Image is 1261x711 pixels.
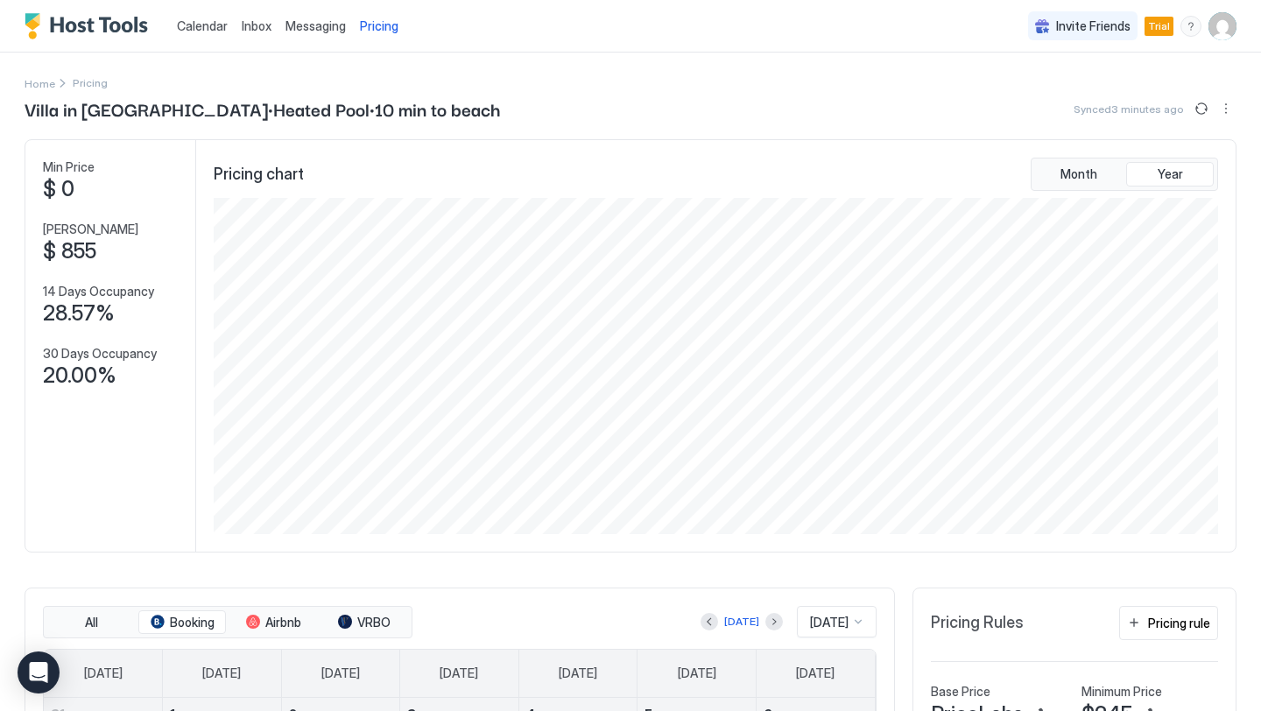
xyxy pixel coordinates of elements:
[25,95,501,122] span: Villa in [GEOGRAPHIC_DATA]•Heated Pool•10 min to beach
[138,610,226,635] button: Booking
[43,222,138,237] span: [PERSON_NAME]
[1060,166,1097,182] span: Month
[1180,16,1201,37] div: menu
[360,18,398,34] span: Pricing
[43,300,115,327] span: 28.57%
[559,665,597,681] span: [DATE]
[304,650,377,697] a: Tuesday
[810,615,849,630] span: [DATE]
[660,650,734,697] a: Friday
[541,650,615,697] a: Thursday
[1191,98,1212,119] button: Sync prices
[25,74,55,92] div: Breadcrumb
[242,17,271,35] a: Inbox
[724,614,759,630] div: [DATE]
[1158,166,1183,182] span: Year
[170,615,215,630] span: Booking
[440,665,478,681] span: [DATE]
[1119,606,1218,640] button: Pricing rule
[265,615,301,630] span: Airbnb
[321,665,360,681] span: [DATE]
[84,665,123,681] span: [DATE]
[722,611,762,632] button: [DATE]
[1148,18,1170,34] span: Trial
[1081,684,1162,700] span: Minimum Price
[202,665,241,681] span: [DATE]
[43,159,95,175] span: Min Price
[85,615,98,630] span: All
[177,18,228,33] span: Calendar
[47,610,135,635] button: All
[177,17,228,35] a: Calendar
[701,613,718,630] button: Previous month
[931,684,990,700] span: Base Price
[43,363,116,389] span: 20.00%
[1035,162,1123,187] button: Month
[285,17,346,35] a: Messaging
[778,650,852,697] a: Saturday
[43,284,154,299] span: 14 Days Occupancy
[1215,98,1236,119] div: menu
[1031,158,1218,191] div: tab-group
[357,615,391,630] span: VRBO
[25,77,55,90] span: Home
[25,13,156,39] a: Host Tools Logo
[1208,12,1236,40] div: User profile
[43,238,96,264] span: $ 855
[931,613,1024,633] span: Pricing Rules
[229,610,317,635] button: Airbnb
[18,651,60,693] div: Open Intercom Messenger
[1126,162,1214,187] button: Year
[214,165,304,185] span: Pricing chart
[43,176,74,202] span: $ 0
[765,613,783,630] button: Next month
[67,650,140,697] a: Sunday
[678,665,716,681] span: [DATE]
[796,665,835,681] span: [DATE]
[1215,98,1236,119] button: More options
[1148,614,1210,632] div: Pricing rule
[73,76,108,89] span: Breadcrumb
[422,650,496,697] a: Wednesday
[185,650,258,697] a: Monday
[1074,102,1184,116] span: Synced 3 minutes ago
[242,18,271,33] span: Inbox
[1056,18,1131,34] span: Invite Friends
[285,18,346,33] span: Messaging
[43,606,412,639] div: tab-group
[25,74,55,92] a: Home
[43,346,157,362] span: 30 Days Occupancy
[321,610,408,635] button: VRBO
